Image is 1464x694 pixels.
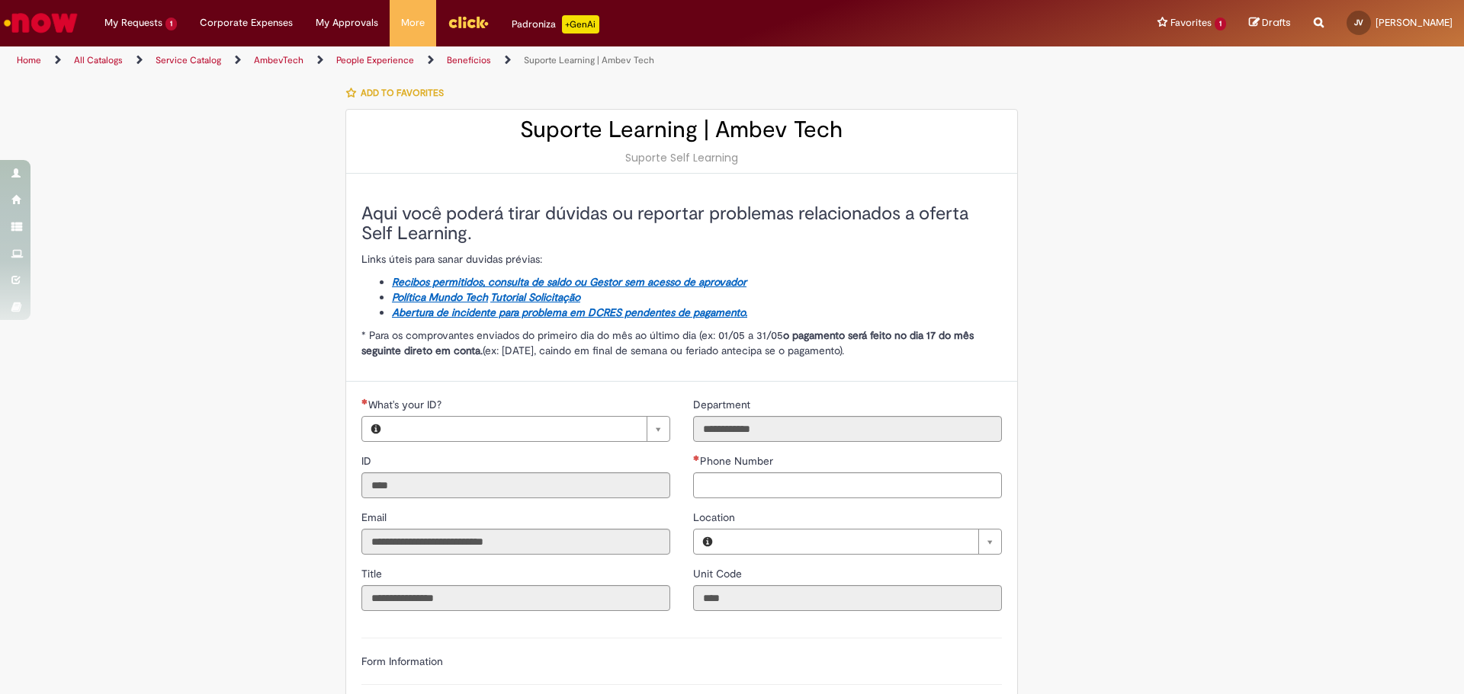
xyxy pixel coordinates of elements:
input: Department [693,416,1002,442]
div: Suporte Self Learning [361,150,1002,165]
a: Benefícios [447,54,491,66]
span: Add to favorites [361,87,444,99]
input: ID [361,472,670,498]
label: Read only - Title [361,566,385,581]
span: [PERSON_NAME] [1376,16,1453,29]
input: Phone Number [693,472,1002,498]
strong: o pagamento será feito no dia 17 do mês seguinte direto em conta. [361,328,974,357]
span: Phone Number [700,454,776,468]
h3: Aqui você poderá tirar dúvidas ou reportar problemas relacionados a oferta Self Learning. [361,204,1002,245]
a: Home [17,54,41,66]
span: More [401,15,425,30]
a: Tutorial Solicitação [490,290,580,304]
span: My Requests [104,15,162,30]
h2: Suporte Learning | Ambev Tech [361,117,1002,142]
a: Service Catalog [156,54,221,66]
span: Required [361,398,368,405]
span: 1 [1215,18,1226,30]
span: Drafts [1262,15,1291,30]
span: Corporate Expenses [200,15,293,30]
input: Title [361,585,670,611]
button: Add to favorites [345,77,452,109]
button: What's your ID?, Preview this record [362,417,390,441]
a: Abertura de incidente para problema em DCRES pendentes de pagamento. [392,305,747,319]
label: Read only - Unit Code [693,566,745,581]
span: Read only - Department [693,398,753,411]
a: Clear field Location [721,529,1001,554]
label: Read only - Department [693,397,753,412]
div: Padroniza [512,15,599,34]
span: Read only - Email [361,510,390,524]
span: Required - What's your ID? [368,398,445,411]
a: Clear field What's your ID? [390,417,669,441]
input: Email [361,529,670,555]
span: JV [1354,18,1363,27]
span: Location [693,510,738,524]
button: Location, Preview this record [694,529,721,554]
a: AmbevTech [254,54,303,66]
span: 1 [165,18,177,30]
ul: Page breadcrumbs [11,46,965,75]
a: People Experience [336,54,414,66]
p: * Para os comprovantes enviados do primeiro dia do mês ao último dia (ex: 01/05 a 31/05 (ex: [DAT... [361,328,1002,358]
span: Required [693,455,700,461]
a: Recibos permitidos, consulta de saldo ou Gestor sem acesso de aprovador [392,275,746,289]
span: My Approvals [316,15,378,30]
span: Read only - Title [361,567,385,580]
p: +GenAi [562,15,599,34]
p: Links úteis para sanar duvidas prévias: [361,251,1002,267]
a: All Catalogs [74,54,123,66]
img: ServiceNow [2,8,80,38]
a: Drafts [1249,16,1291,30]
img: click_logo_yellow_360x200.png [448,11,489,34]
label: Form Information [361,654,443,668]
input: Unit Code [693,585,1002,611]
a: Suporte Learning | Ambev Tech [524,54,654,66]
label: Read only - Email [361,510,390,525]
span: Favorites [1170,15,1212,30]
span: Read only - Unit Code [693,567,745,580]
label: Read only - ID [361,453,374,469]
a: Política Mundo Tech [392,290,488,304]
span: Read only - ID [361,454,374,468]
